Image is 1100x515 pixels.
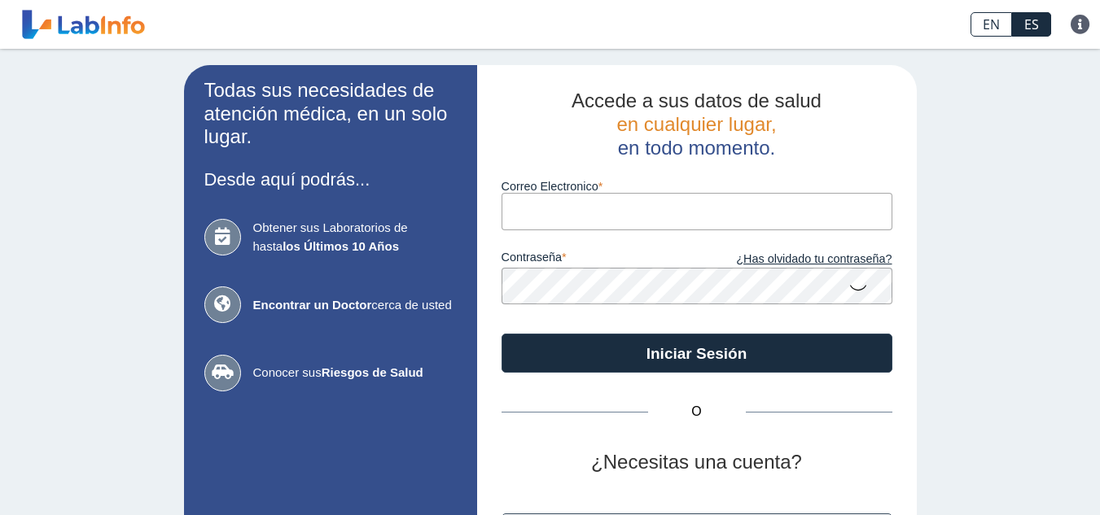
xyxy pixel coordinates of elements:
b: Riesgos de Salud [322,365,423,379]
span: Accede a sus datos de salud [572,89,822,111]
b: los Últimos 10 Años [283,239,399,253]
span: en todo momento. [618,137,775,159]
button: Iniciar Sesión [502,334,892,373]
span: en cualquier lugar, [616,113,776,135]
a: ¿Has olvidado tu contraseña? [697,251,892,268]
label: Correo Electronico [502,180,892,193]
span: Obtener sus Laboratorios de hasta [253,219,457,255]
a: EN [971,12,1012,37]
span: O [648,402,746,421]
h3: Desde aquí podrás... [204,169,457,190]
b: Encontrar un Doctor [253,298,372,312]
label: contraseña [502,251,697,268]
span: Conocer sus [253,364,457,382]
a: ES [1012,12,1051,37]
h2: ¿Necesitas una cuenta? [502,451,892,474]
span: cerca de usted [253,296,457,315]
h2: Todas sus necesidades de atención médica, en un solo lugar. [204,79,457,149]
